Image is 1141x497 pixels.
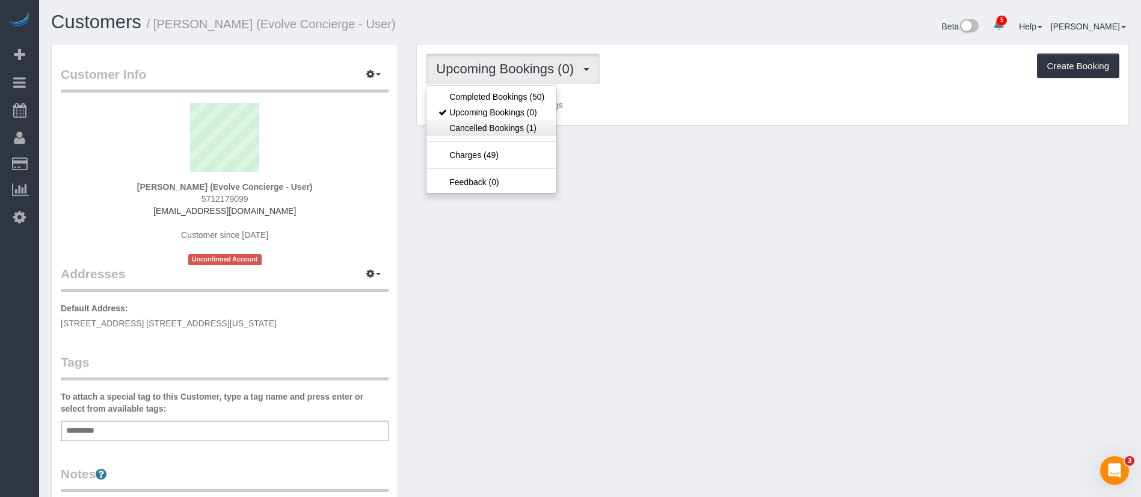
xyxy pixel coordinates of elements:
[201,194,248,204] hm-ph: 5712179099
[426,105,556,120] a: Upcoming Bookings (0)
[426,89,556,105] a: Completed Bookings (50)
[1019,22,1042,31] a: Help
[181,230,268,240] span: Customer since [DATE]
[61,353,389,380] legend: Tags
[942,22,979,31] a: Beta
[153,206,296,216] a: [EMAIL_ADDRESS][DOMAIN_NAME]
[959,19,979,35] img: New interface
[426,147,556,163] a: Charges (49)
[1037,53,1119,79] button: Create Booking
[61,302,128,314] label: Default Address:
[1125,456,1134,466] span: 3
[997,16,1007,25] span: 5
[426,99,1119,111] p: Customer has 0 Upcoming Bookings
[51,11,141,32] a: Customers
[7,12,31,29] img: Automaid Logo
[436,61,580,76] span: Upcoming Bookings (0)
[137,182,313,192] strong: [PERSON_NAME] (Evolve Concierge - User)
[987,12,1010,38] a: 5
[61,66,389,93] legend: Customer Info
[426,174,556,190] a: Feedback (0)
[188,254,262,264] span: Unconfirmed Account
[61,391,389,415] label: To attach a special tag to this Customer, type a tag name and press enter or select from availabl...
[1100,456,1129,485] iframe: Intercom live chat
[61,319,277,328] span: [STREET_ADDRESS] [STREET_ADDRESS][US_STATE]
[61,465,389,492] legend: Notes
[426,53,600,84] button: Upcoming Bookings (0)
[426,120,556,136] a: Cancelled Bookings (1)
[1051,22,1126,31] a: [PERSON_NAME]
[147,17,396,31] small: / [PERSON_NAME] (Evolve Concierge - User)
